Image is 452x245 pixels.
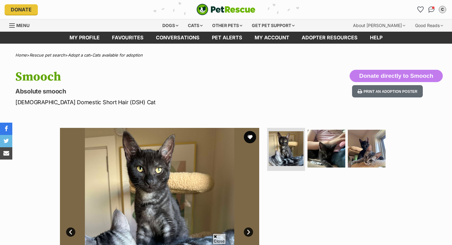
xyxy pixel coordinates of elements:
[106,32,150,44] a: Favourites
[248,19,299,32] div: Get pet support
[196,4,256,15] a: PetRescue
[426,5,436,14] a: Conversations
[16,23,30,28] span: Menu
[212,233,226,244] span: Close
[63,32,106,44] a: My profile
[438,5,447,14] button: My account
[66,227,75,237] a: Prev
[269,131,303,166] img: Photo of Smooch
[295,32,364,44] a: Adopter resources
[348,130,386,168] img: Photo of Smooch
[150,32,206,44] a: conversations
[196,4,256,15] img: logo-cat-932fe2b9b8326f06289b0f2fb663e598f794de774fb13d1741a6617ecf9a85b4.svg
[411,19,447,32] div: Good Reads
[428,6,435,13] img: chat-41dd97257d64d25036548639549fe6c8038ab92f7586957e7f3b1b290dea8141.svg
[244,131,256,143] button: favourite
[415,5,447,14] ul: Account quick links
[5,4,38,15] a: Donate
[208,19,247,32] div: Other pets
[352,85,423,98] button: Print an adoption poster
[15,87,276,96] p: Absolute smooch
[415,5,425,14] a: Favourites
[68,53,89,57] a: Adopt a cat
[364,32,389,44] a: Help
[92,53,143,57] a: Cats available for adoption
[15,98,276,106] p: [DEMOGRAPHIC_DATA] Domestic Short Hair (DSH) Cat
[15,70,276,84] h1: Smooch
[439,6,446,13] div: C
[307,130,345,168] img: Photo of Smooch
[244,227,253,237] a: Next
[184,19,207,32] div: Cats
[30,53,65,57] a: Rescue pet search
[158,19,183,32] div: Dogs
[349,19,410,32] div: About [PERSON_NAME]
[15,53,27,57] a: Home
[206,32,248,44] a: Pet alerts
[350,70,443,82] button: Donate directly to Smooch
[9,19,34,30] a: Menu
[248,32,295,44] a: My account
